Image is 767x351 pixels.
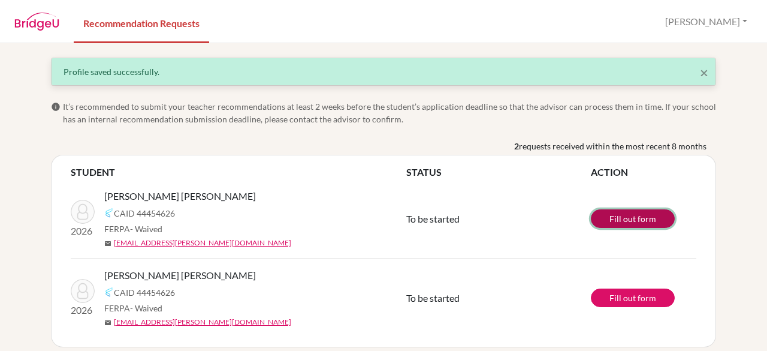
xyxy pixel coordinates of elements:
[114,238,291,248] a: [EMAIL_ADDRESS][PERSON_NAME][DOMAIN_NAME]
[104,189,256,203] span: [PERSON_NAME] [PERSON_NAME]
[104,319,111,326] span: mail
[71,303,95,317] p: 2026
[71,200,95,224] img: CUBILLOS OCAMPO, MARIANA
[130,303,162,313] span: - Waived
[104,287,114,297] img: Common App logo
[406,292,460,304] span: To be started
[519,140,706,152] span: requests received within the most recent 8 months
[700,64,708,81] span: ×
[74,2,209,43] a: Recommendation Requests
[591,209,675,228] a: Fill out form
[104,208,114,218] img: Common App logo
[63,100,716,125] span: It’s recommended to submit your teacher recommendations at least 2 weeks before the student’s app...
[591,165,696,179] th: ACTION
[660,10,753,33] button: [PERSON_NAME]
[700,65,708,80] button: Close
[71,165,406,179] th: STUDENT
[104,302,162,314] span: FERPA
[104,268,256,283] span: [PERSON_NAME] [PERSON_NAME]
[71,279,95,303] img: CUBILLOS OCAMPO, MARIANA
[114,317,291,328] a: [EMAIL_ADDRESS][PERSON_NAME][DOMAIN_NAME]
[104,240,111,247] span: mail
[114,286,175,299] span: CAID 44454626
[104,223,162,235] span: FERPA
[514,140,519,152] b: 2
[51,102,61,112] span: info
[406,213,460,224] span: To be started
[591,289,675,307] a: Fill out form
[406,165,591,179] th: STATUS
[130,224,162,234] span: - Waived
[71,224,95,238] p: 2026
[64,65,703,78] div: Profile saved successfully.
[14,13,59,31] img: BridgeU logo
[114,207,175,220] span: CAID 44454626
